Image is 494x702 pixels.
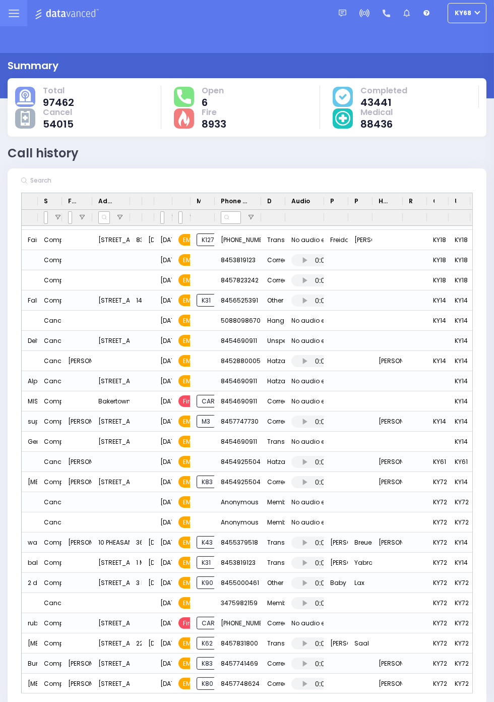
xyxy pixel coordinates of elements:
[261,573,285,593] div: Other
[449,654,470,674] div: KY72
[22,674,38,694] div: [MEDICAL_DATA]
[178,456,200,467] span: EMS
[154,270,172,290] div: [DATE] 1:56:25 PM
[154,412,172,432] div: [DATE] 7:57:29 AM
[197,395,222,407] span: CAR1
[221,599,258,607] span: 3475982159
[373,472,403,492] div: [PERSON_NAME]
[44,516,75,529] div: Canceled
[178,274,200,286] span: EMS
[197,576,218,589] span: K90
[154,391,172,412] div: [DATE] 10:42:18 AM
[178,496,200,508] span: EMS
[178,436,200,447] span: EMS
[154,230,172,250] div: [DATE] 2:28:56 PM
[170,213,178,221] button: Open Filter Menu
[92,654,130,674] div: [STREET_ADDRESS][PERSON_NAME]
[8,58,58,73] div: Summary
[221,236,273,244] span: [PHONE_NUMBER]
[261,230,285,250] div: Transport
[427,351,449,371] div: KY14
[261,351,285,371] div: Hatzalah Info
[449,593,470,613] div: KY72
[44,254,74,267] div: Complete
[427,533,449,553] div: KY72
[455,9,471,18] span: ky68
[261,512,285,533] div: Member
[291,516,375,529] div: No audio exists for this call.
[142,573,154,593] div: [DEMOGRAPHIC_DATA]
[335,89,350,104] img: cause-cover.svg
[44,233,74,247] div: Complete
[154,452,172,472] div: [DATE] 3:07:17 AM
[44,211,48,224] input: Status Filter Input
[92,391,130,412] div: Bakertown Rd & Meron Dr, [PERSON_NAME], NY 10930, [GEOGRAPHIC_DATA]
[427,573,449,593] div: KY72
[154,633,172,654] div: [DATE] 11:53:12 PM
[261,533,285,553] div: Transport
[22,371,38,391] div: Alpha Response - General Illness A
[455,197,456,206] span: Updated By Dispatcher
[62,674,92,694] div: [PERSON_NAME] [PERSON_NAME]
[202,119,226,129] span: 8933
[427,412,449,432] div: KY14
[154,371,172,391] div: [DATE] 10:47:27 AM
[221,357,261,365] span: 8452880005
[130,290,142,311] div: 14 Month
[221,336,257,345] span: 8454690911
[22,432,38,452] div: General Medical - BLS Mutual Aid B
[449,674,470,694] div: KY72
[360,86,407,96] span: Completed
[221,437,257,446] span: 8454690911
[154,512,172,533] div: [DATE] 1:48:09 AM
[62,472,92,492] div: [PERSON_NAME] [PERSON_NAME]
[130,230,142,250] div: 83 Year
[98,211,110,224] input: Address Filter Input
[35,7,102,20] img: Logo
[22,472,38,492] div: [MEDICAL_DATA]
[44,415,74,428] div: Complete
[267,197,271,206] span: Disposition
[291,197,310,206] span: Audio
[22,331,38,351] div: Delta Response - Unconscious/Fainting D
[62,351,92,371] div: [PERSON_NAME] [PERSON_NAME]
[339,10,346,17] img: message.svg
[261,371,285,391] div: Hatzalah Info
[221,518,259,526] span: Anonymous
[17,89,34,104] img: total-cause.svg
[44,576,74,590] div: Complete
[409,197,413,206] span: Response Agent
[261,391,285,412] div: Corrected
[379,197,389,206] span: Hebrew Name
[449,492,470,512] div: KY72
[291,395,375,408] div: No audio exists for this call.
[142,230,154,250] div: [DEMOGRAPHIC_DATA]
[261,290,285,311] div: Other
[154,674,172,694] div: [DATE] 10:27:05 PM
[44,334,75,347] div: Canceled
[178,537,200,548] span: EMS
[427,311,449,331] div: KY14
[22,230,38,250] div: Fainted
[261,613,285,633] div: Corrected
[44,597,75,610] div: Canceled
[43,119,74,129] span: 54015
[348,633,373,654] div: Saal
[449,331,470,351] div: KY14
[427,512,449,533] div: KY72
[427,452,449,472] div: KY61
[449,512,470,533] div: KY72
[44,395,74,408] div: Complete
[449,351,470,371] div: KY14
[130,533,142,553] div: 36 Y
[22,533,38,553] div: water broke high risk
[221,417,259,426] span: 8457747730
[221,296,258,305] span: 8456525391
[373,412,403,432] div: [PERSON_NAME]
[221,316,261,325] span: 5088098670
[44,197,48,206] span: Status
[221,256,256,264] span: 8453819123
[261,412,285,432] div: Corrected
[427,250,449,270] div: KY18
[178,557,200,568] span: EMS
